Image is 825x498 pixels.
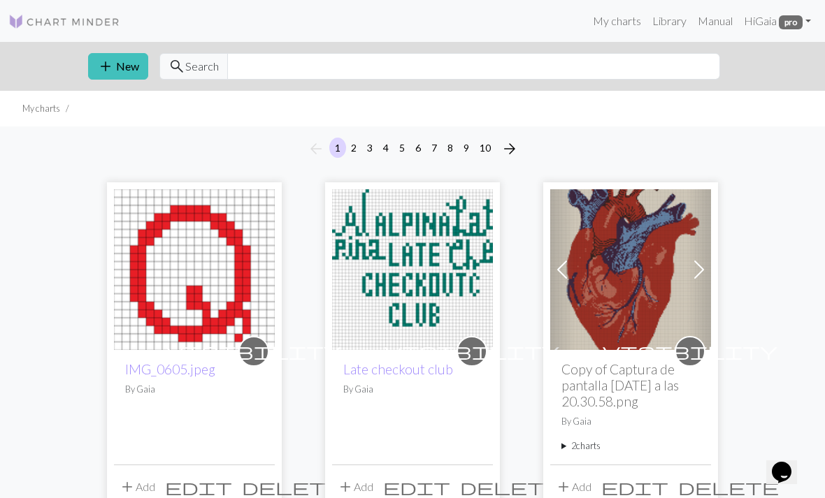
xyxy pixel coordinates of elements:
span: add [119,477,136,497]
h2: Copy of Captura de pantalla [DATE] a las 20.30.58.png [561,361,700,409]
button: New [88,53,148,80]
span: edit [601,477,668,497]
span: visibility [385,340,559,362]
p: By Gaia [343,383,482,396]
button: 1 [329,138,346,158]
span: pro [779,15,803,29]
button: 3 [361,138,378,158]
p: By Gaia [561,415,700,428]
a: My charts [587,7,647,35]
span: visibility [603,340,777,362]
button: 2 [345,138,362,158]
a: corazon [550,261,711,274]
a: Late checkout club [332,261,493,274]
a: Library [647,7,692,35]
span: search [168,57,185,76]
button: 9 [458,138,475,158]
span: delete [460,477,561,497]
summary: 2charts [561,439,700,453]
button: 8 [442,138,459,158]
i: private [166,337,341,365]
span: edit [165,477,232,497]
i: Edit [165,478,232,495]
img: Logo [8,13,120,30]
i: Edit [601,478,668,495]
button: 6 [410,138,426,158]
nav: Page navigation [302,138,524,160]
i: private [385,337,559,365]
span: add [555,477,572,497]
li: My charts [22,102,60,115]
span: delete [242,477,343,497]
span: edit [383,477,450,497]
a: IMG_0605.jpeg [125,361,215,377]
span: add [97,57,114,76]
img: IMG_0605.jpeg [114,189,275,350]
img: corazon [550,189,711,350]
a: HiGaia pro [738,7,817,35]
i: Next [501,140,518,157]
i: Edit [383,478,450,495]
iframe: chat widget [766,442,811,484]
a: Late checkout club [343,361,453,377]
span: Search [185,58,219,75]
button: 4 [378,138,394,158]
i: private [603,337,777,365]
a: Manual [692,7,738,35]
button: 5 [394,138,410,158]
button: 10 [474,138,496,158]
span: arrow_forward [501,139,518,159]
span: visibility [166,340,341,362]
p: By Gaia [125,383,264,396]
span: add [337,477,354,497]
a: IMG_0605.jpeg [114,261,275,274]
img: Late checkout club [332,189,493,350]
button: Next [496,138,524,160]
span: delete [678,477,779,497]
button: 7 [426,138,443,158]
